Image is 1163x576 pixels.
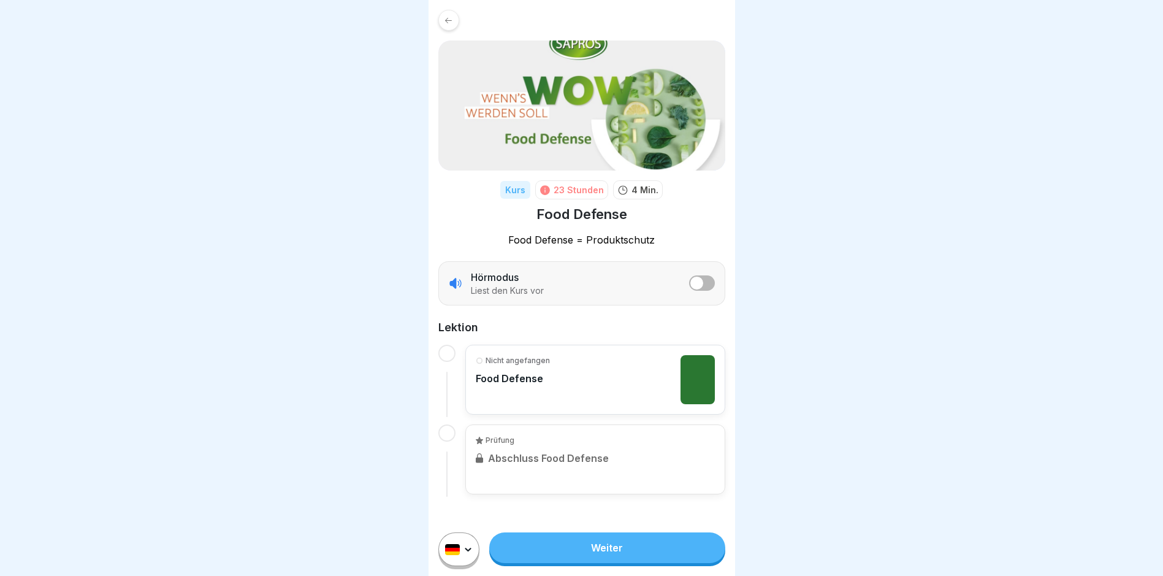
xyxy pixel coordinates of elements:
[500,181,530,199] div: Kurs
[631,183,658,196] p: 4 Min.
[689,275,715,291] button: listener mode
[489,532,725,563] a: Weiter
[476,355,715,404] a: Nicht angefangenFood Defense
[476,372,550,385] p: Food Defense
[438,233,725,247] p: Food Defense = Produktschutz
[486,355,550,366] p: Nicht angefangen
[554,183,604,196] div: 23 Stunden
[445,544,460,555] img: de.svg
[536,205,627,223] h1: Food Defense
[438,320,725,335] h2: Lektion
[471,271,519,284] p: Hörmodus
[681,355,715,404] img: i56hrusqlxh7wfploiwmgbsd.png
[438,40,725,171] img: b09us41hredzt9sfzsl3gafq.png
[471,285,544,296] p: Liest den Kurs vor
